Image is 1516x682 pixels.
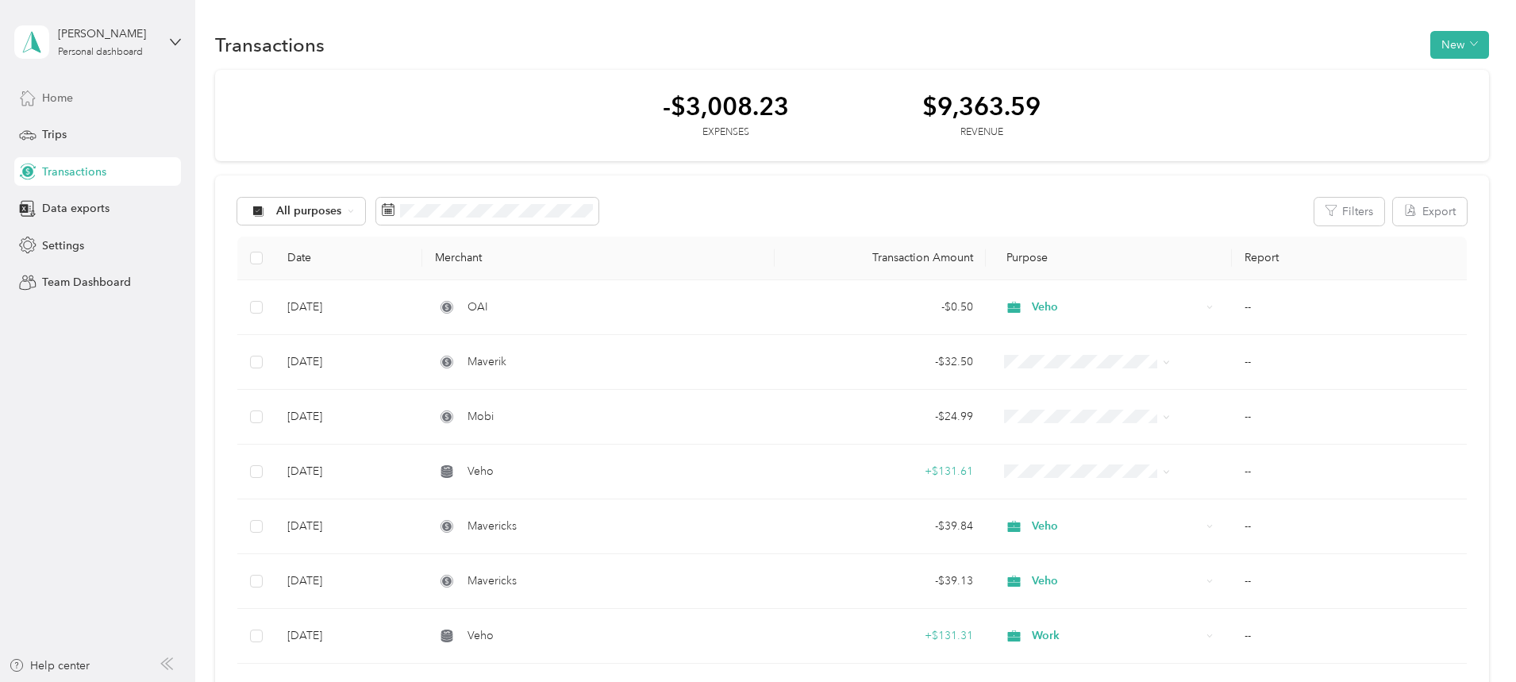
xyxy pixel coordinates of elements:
span: Veho [1032,518,1201,535]
td: -- [1232,280,1467,335]
span: Maverik [467,353,506,371]
td: [DATE] [275,609,422,664]
span: Work [1032,627,1201,645]
div: - $0.50 [787,299,973,316]
div: Revenue [922,125,1041,140]
span: Mavericks [467,518,517,535]
div: + $131.61 [787,463,973,480]
td: -- [1232,390,1467,445]
div: Expenses [663,125,789,140]
span: Veho [1032,299,1201,316]
td: [DATE] [275,445,422,499]
span: Veho [467,627,494,645]
h1: Transactions [215,37,325,53]
th: Date [275,237,422,280]
button: Help center [9,657,90,674]
div: Personal dashboard [58,48,143,57]
td: -- [1232,335,1467,390]
th: Transaction Amount [775,237,986,280]
span: Mavericks [467,572,517,590]
button: Filters [1314,198,1384,225]
td: [DATE] [275,335,422,390]
td: -- [1232,445,1467,499]
td: [DATE] [275,280,422,335]
td: -- [1232,499,1467,554]
span: Veho [1032,572,1201,590]
div: - $32.50 [787,353,973,371]
div: - $39.84 [787,518,973,535]
div: + $131.31 [787,627,973,645]
td: -- [1232,609,1467,664]
span: Mobi [467,408,494,426]
td: [DATE] [275,390,422,445]
div: [PERSON_NAME] [58,25,157,42]
div: - $24.99 [787,408,973,426]
span: Settings [42,237,84,254]
div: $9,363.59 [922,92,1041,120]
iframe: Everlance-gr Chat Button Frame [1427,593,1516,682]
span: Home [42,90,73,106]
td: [DATE] [275,499,422,554]
span: Transactions [42,164,106,180]
span: OAI [467,299,488,316]
div: - $39.13 [787,572,973,590]
span: Data exports [42,200,110,217]
span: Veho [467,463,494,480]
span: Trips [42,126,67,143]
span: Purpose [998,251,1049,264]
span: Team Dashboard [42,274,131,291]
button: Export [1393,198,1467,225]
div: -$3,008.23 [663,92,789,120]
th: Report [1232,237,1467,280]
td: -- [1232,554,1467,609]
td: [DATE] [275,554,422,609]
th: Merchant [422,237,774,280]
span: All purposes [276,206,342,217]
button: New [1430,31,1489,59]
